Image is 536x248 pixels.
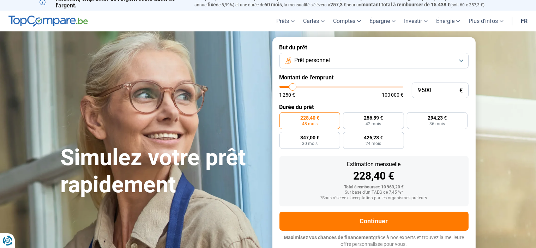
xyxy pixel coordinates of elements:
span: 48 mois [302,122,318,126]
span: 256,59 € [364,115,383,120]
span: Prêt personnel [294,56,330,64]
a: Énergie [432,11,464,31]
span: 426,23 € [364,135,383,140]
span: 24 mois [366,141,381,146]
div: Estimation mensuelle [285,162,463,167]
div: 228,40 € [285,171,463,181]
div: *Sous réserve d'acceptation par les organismes prêteurs [285,196,463,201]
a: fr [517,11,532,31]
span: € [460,87,463,93]
span: 42 mois [366,122,381,126]
a: Plus d'infos [464,11,508,31]
button: Continuer [279,212,469,231]
span: 347,00 € [300,135,319,140]
span: 1 250 € [279,92,295,97]
div: Sur base d'un TAEG de 7,45 %* [285,190,463,195]
a: Épargne [365,11,400,31]
span: 30 mois [302,141,318,146]
h1: Simulez votre prêt rapidement [61,144,264,199]
p: grâce à nos experts et trouvez la meilleure offre personnalisée pour vous. [279,234,469,248]
span: 60 mois [265,2,282,7]
a: Prêts [272,11,299,31]
label: Montant de l'emprunt [279,74,469,81]
span: 228,40 € [300,115,319,120]
span: montant total à rembourser de 15.438 € [362,2,451,7]
div: Total à rembourser: 10 963,20 € [285,185,463,190]
a: Investir [400,11,432,31]
label: Durée du prêt [279,104,469,110]
label: But du prêt [279,44,469,51]
span: 36 mois [429,122,445,126]
span: 257,3 € [331,2,347,7]
a: Comptes [329,11,365,31]
span: fixe [208,2,216,7]
span: 294,23 € [428,115,447,120]
img: TopCompare [8,16,88,27]
a: Cartes [299,11,329,31]
span: Maximisez vos chances de financement [284,235,373,240]
span: 100 000 € [382,92,403,97]
button: Prêt personnel [279,53,469,68]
